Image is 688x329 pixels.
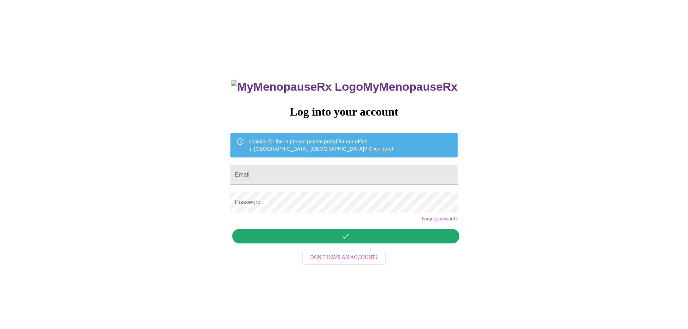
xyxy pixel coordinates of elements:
a: Forgot password? [421,216,458,222]
div: Looking for the in person patient portal for our office in [GEOGRAPHIC_DATA], [GEOGRAPHIC_DATA]? [248,135,393,155]
h3: Log into your account [230,105,457,118]
a: Don't have an account? [300,254,388,260]
span: Don't have an account? [310,253,378,262]
h3: MyMenopauseRx [232,80,458,94]
img: MyMenopauseRx Logo [232,80,363,94]
a: Click here! [369,146,393,152]
button: Don't have an account? [302,251,386,265]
